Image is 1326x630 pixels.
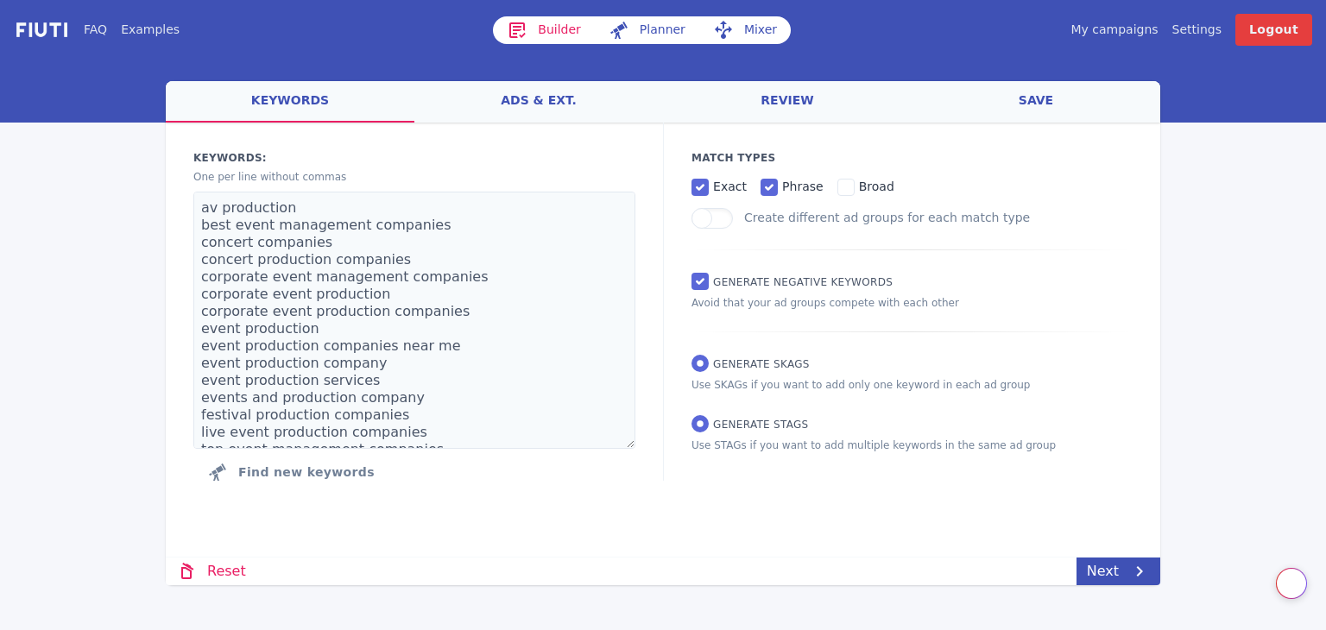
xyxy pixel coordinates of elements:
span: broad [859,180,894,193]
input: phrase [761,179,778,196]
a: Builder [493,16,595,44]
label: Keywords: [193,150,635,166]
span: Generate SKAGs [713,358,810,370]
label: Create different ad groups for each match type [744,211,1030,224]
p: Match Types [691,150,1133,166]
span: Generate Negative keywords [713,276,893,288]
a: Reset [166,558,256,585]
span: phrase [782,180,824,193]
input: exact [691,179,709,196]
a: review [663,81,912,123]
span: exact [713,180,747,193]
a: ads & ext. [414,81,663,123]
input: Generate Negative keywords [691,273,709,290]
a: save [912,81,1160,123]
img: f731f27.png [14,20,70,40]
a: Logout [1235,14,1312,46]
a: My campaigns [1070,21,1158,39]
p: One per line without commas [193,169,635,185]
p: Use STAGs if you want to add multiple keywords in the same ad group [691,438,1133,453]
input: Generate STAGs [691,415,709,432]
a: Mixer [699,16,791,44]
a: Settings [1172,21,1222,39]
p: Use SKAGs if you want to add only one keyword in each ad group [691,377,1133,393]
button: Click to find new keywords related to those above [193,455,388,489]
a: Next [1077,558,1160,585]
p: Avoid that your ad groups compete with each other [691,295,1133,311]
a: keywords [166,81,414,123]
a: Examples [121,21,180,39]
a: Planner [595,16,699,44]
input: broad [837,179,855,196]
span: Generate STAGs [713,419,808,431]
input: Generate SKAGs [691,355,709,372]
a: FAQ [84,21,107,39]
